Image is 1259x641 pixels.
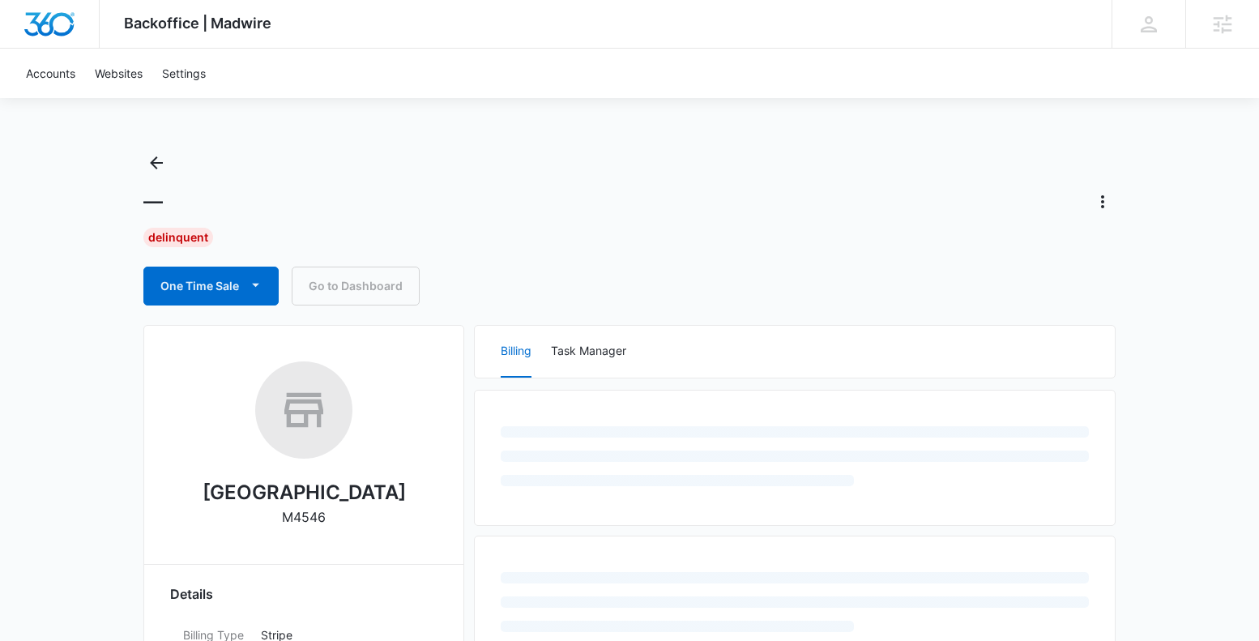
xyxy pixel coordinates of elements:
div: Delinquent [143,228,213,247]
h2: [GEOGRAPHIC_DATA] [203,478,406,507]
span: Details [170,584,213,604]
a: Accounts [16,49,85,98]
a: Websites [85,49,152,98]
button: Back [143,150,169,176]
h1: — [143,190,163,214]
button: Task Manager [551,326,626,378]
a: Settings [152,49,216,98]
button: Billing [501,326,531,378]
span: Backoffice | Madwire [124,15,271,32]
p: M4546 [282,507,326,527]
button: One Time Sale [143,267,279,306]
button: Actions [1090,189,1116,215]
a: Go to Dashboard [292,267,420,306]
